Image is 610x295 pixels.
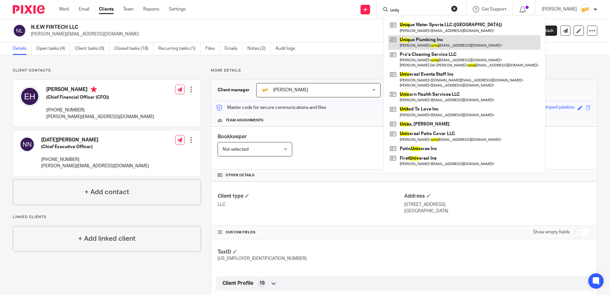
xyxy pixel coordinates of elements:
[275,42,300,55] a: Audit logs
[75,42,109,55] a: Client tasks (0)
[273,88,308,92] span: [PERSON_NAME]
[13,42,32,55] a: Details
[451,5,457,12] button: Clear
[19,86,40,107] img: svg%3E
[404,193,591,200] h4: Address
[123,6,134,12] a: Team
[13,24,26,37] img: svg%3E
[79,6,89,12] a: Email
[218,249,404,255] h4: TaxID
[46,86,154,94] h4: [PERSON_NAME]
[533,229,570,235] label: Show empty fields
[85,187,129,197] h4: + Add contact
[46,114,154,120] p: [PERSON_NAME][EMAIL_ADDRESS][DOMAIN_NAME]
[13,5,45,14] img: Pixie
[216,104,326,111] p: Master code for secure communications and files
[19,137,35,152] img: svg%3E
[41,156,149,163] p: [PHONE_NUMBER]
[13,68,201,73] p: Client contacts
[41,137,149,143] h4: [DATE][PERSON_NAME]
[114,42,153,55] a: Closed tasks (18)
[143,6,159,12] a: Reports
[218,193,404,200] h4: Client type
[158,42,201,55] a: Recurring tasks (1)
[404,208,591,214] p: [GEOGRAPHIC_DATA]
[41,144,149,150] h5: (Chief Executive Officer)
[247,42,271,55] a: Notes (2)
[222,280,253,287] span: Client Profile
[169,6,186,12] a: Settings
[259,280,264,286] span: 10
[404,201,591,208] p: [STREET_ADDRESS]
[225,42,242,55] a: Emails
[91,86,97,93] i: Primary
[226,173,255,178] span: Other details
[59,6,69,12] a: Work
[482,7,506,11] span: Get Support
[99,6,114,12] a: Clients
[36,42,70,55] a: Open tasks (4)
[580,4,590,15] img: siteIcon.png
[218,201,404,208] p: LLC
[78,234,136,244] h4: + Add linked client
[31,31,510,37] p: [PERSON_NAME][EMAIL_ADDRESS][DOMAIN_NAME]
[261,86,269,94] img: siteIcon.png
[31,24,414,31] h2: N.E.W FINTECH LLC
[542,6,577,12] p: [PERSON_NAME]
[218,230,404,235] h4: CUSTOM FIELDS
[41,163,149,169] p: [PERSON_NAME][EMAIL_ADDRESS][DOMAIN_NAME]
[13,215,201,220] p: Linked clients
[218,134,247,139] span: Bookkeeper
[218,87,250,93] h3: Client manager
[46,94,154,101] h5: (Chief Financial Officer (CFO))
[205,42,220,55] a: Files
[223,147,249,152] span: Not selected
[390,8,447,13] input: Search
[226,118,264,123] span: Team assignments
[218,256,307,261] span: [US_EMPLOYER_IDENTIFICATION_NUMBER]
[46,107,154,113] p: [PHONE_NUMBER]
[211,68,597,73] p: More details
